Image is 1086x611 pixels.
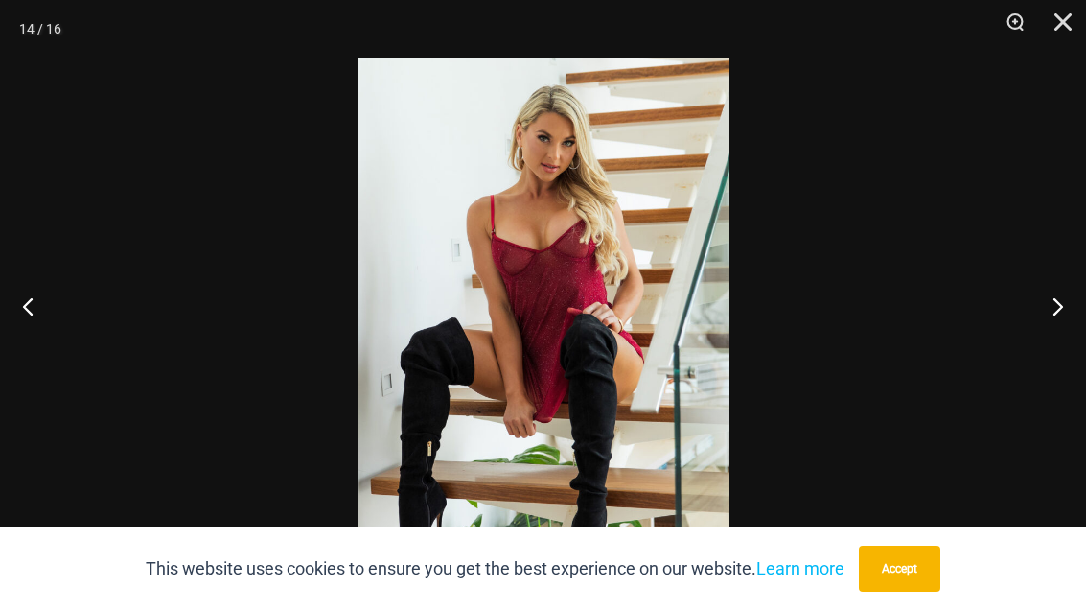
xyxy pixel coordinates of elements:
[1014,258,1086,354] button: Next
[859,546,940,592] button: Accept
[146,554,844,583] p: This website uses cookies to ensure you get the best experience on our website.
[19,14,61,43] div: 14 / 16
[756,558,844,578] a: Learn more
